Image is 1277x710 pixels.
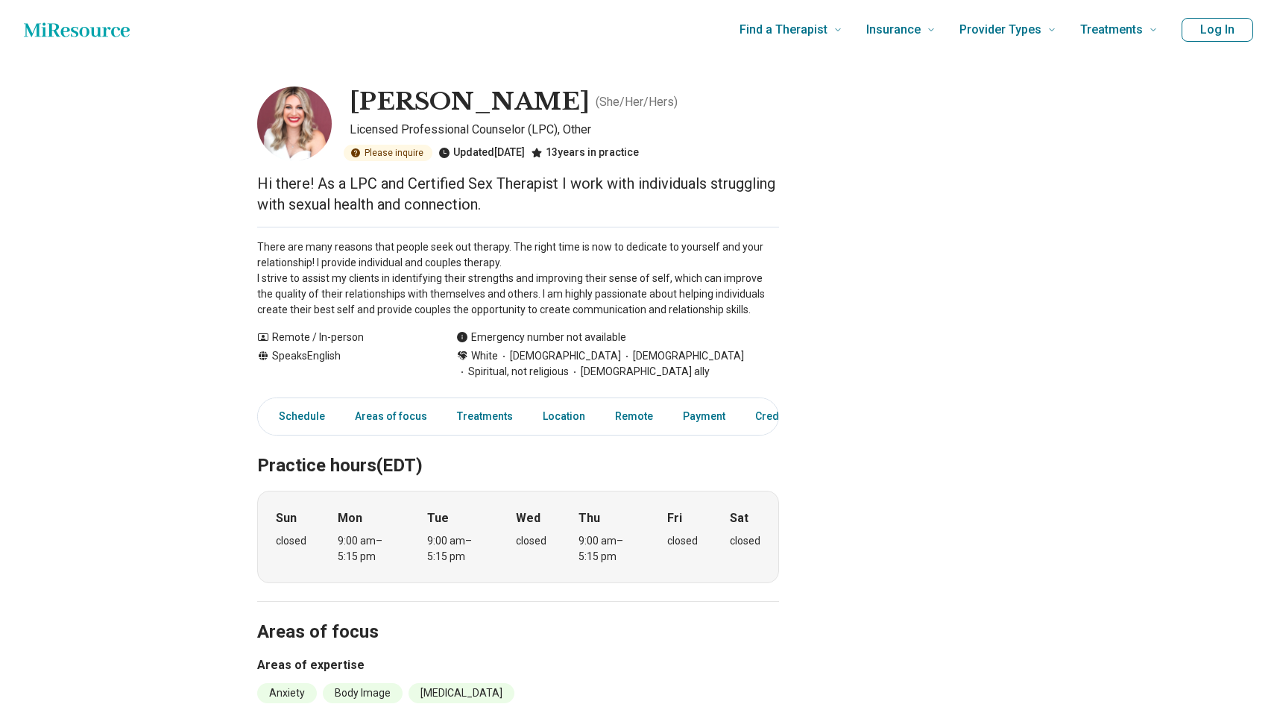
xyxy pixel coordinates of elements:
div: 9:00 am – 5:15 pm [427,533,485,565]
p: Hi there! As a LPC and Certified Sex Therapist I work with individuals struggling with sexual hea... [257,173,779,215]
a: Payment [674,401,734,432]
h3: Areas of expertise [257,656,779,674]
div: 9:00 am – 5:15 pm [578,533,636,565]
span: White [471,348,498,364]
strong: Mon [338,509,362,527]
button: Log In [1182,18,1253,42]
span: [DEMOGRAPHIC_DATA] [498,348,621,364]
h2: Practice hours (EDT) [257,418,779,479]
div: 13 years in practice [531,145,639,161]
span: [DEMOGRAPHIC_DATA] [621,348,744,364]
strong: Thu [578,509,600,527]
div: Speaks English [257,348,426,380]
span: [DEMOGRAPHIC_DATA] ally [569,364,710,380]
a: Schedule [261,401,334,432]
a: Home page [24,15,130,45]
p: Licensed Professional Counselor (LPC), Other [350,121,779,139]
div: closed [276,533,306,549]
img: Sarah Watson, Licensed Professional Counselor (LPC) [257,87,332,161]
div: Emergency number not available [456,330,626,345]
div: When does the program meet? [257,491,779,583]
a: Remote [606,401,662,432]
li: Body Image [323,683,403,703]
div: Please inquire [344,145,432,161]
div: closed [730,533,760,549]
a: Treatments [448,401,522,432]
div: Remote / In-person [257,330,426,345]
li: Anxiety [257,683,317,703]
h2: Areas of focus [257,584,779,645]
strong: Sun [276,509,297,527]
li: [MEDICAL_DATA] [409,683,514,703]
h1: [PERSON_NAME] [350,87,590,118]
div: Updated [DATE] [438,145,525,161]
a: Location [534,401,594,432]
span: Treatments [1080,19,1143,40]
a: Credentials [746,401,821,432]
strong: Sat [730,509,748,527]
div: 9:00 am – 5:15 pm [338,533,395,565]
strong: Wed [516,509,540,527]
span: Spiritual, not religious [456,364,569,380]
strong: Tue [427,509,449,527]
a: Areas of focus [346,401,436,432]
div: closed [516,533,546,549]
p: There are many reasons that people seek out therapy. The right time is now to dedicate to yoursel... [257,239,779,318]
p: ( She/Her/Hers ) [596,93,678,111]
div: closed [667,533,698,549]
span: Insurance [866,19,921,40]
strong: Fri [667,509,682,527]
span: Provider Types [959,19,1041,40]
span: Find a Therapist [740,19,827,40]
